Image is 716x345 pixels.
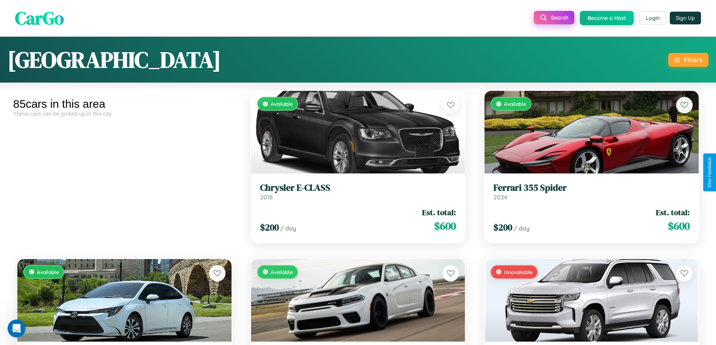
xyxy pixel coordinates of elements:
div: These cars can be picked up in this city. [13,110,236,117]
span: / day [514,224,530,232]
span: $ 200 [260,221,279,234]
span: Available [504,101,526,107]
span: Est. total: [422,207,456,218]
div: 85 cars in this area [13,98,236,110]
div: Filters [684,56,702,64]
span: Available [271,269,293,275]
span: Search [551,14,568,21]
div: Give Feedback [707,157,712,188]
a: Ferrari 355 Spider2024 [493,182,690,201]
h1: [GEOGRAPHIC_DATA] [8,44,221,75]
span: Available [271,101,293,107]
span: 2018 [260,193,273,201]
span: $ 200 [493,221,512,234]
span: $ 600 [434,218,456,234]
span: Unavailable [504,269,533,275]
h3: Ferrari 355 Spider [493,182,690,193]
span: Available [37,269,59,275]
span: CarGo [15,6,64,30]
iframe: Intercom live chat [8,319,26,337]
button: Become a Host [580,11,634,25]
span: $ 600 [668,218,690,234]
span: 2024 [493,193,507,201]
button: Sign Up [670,12,701,24]
button: Filters [668,53,708,67]
button: Login [639,11,666,25]
span: / day [280,224,296,232]
h3: Chrysler E-CLASS [260,182,456,193]
span: Est. total: [656,207,690,218]
a: Chrysler E-CLASS2018 [260,182,456,201]
button: Search [534,11,574,24]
